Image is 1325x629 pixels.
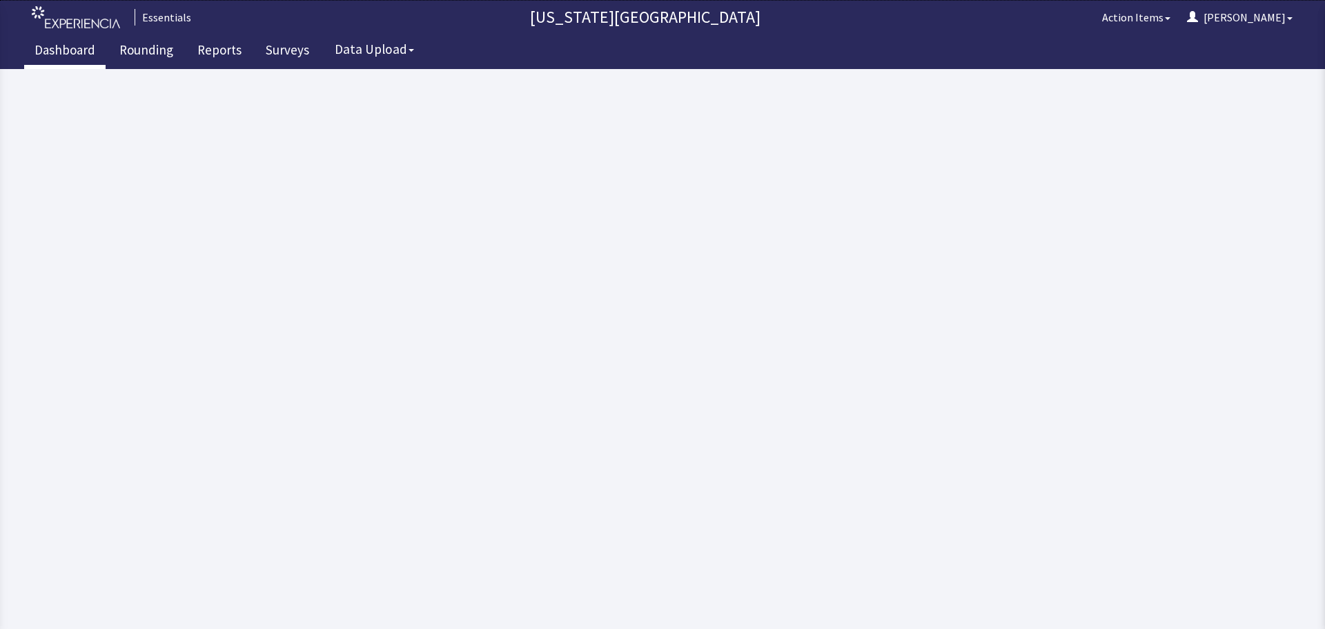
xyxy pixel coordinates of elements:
[32,6,120,29] img: experiencia_logo.png
[1094,3,1179,31] button: Action Items
[109,35,184,69] a: Rounding
[1179,3,1301,31] button: [PERSON_NAME]
[326,37,422,62] button: Data Upload
[197,6,1094,28] p: [US_STATE][GEOGRAPHIC_DATA]
[135,9,191,26] div: Essentials
[24,35,106,69] a: Dashboard
[255,35,320,69] a: Surveys
[187,35,252,69] a: Reports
